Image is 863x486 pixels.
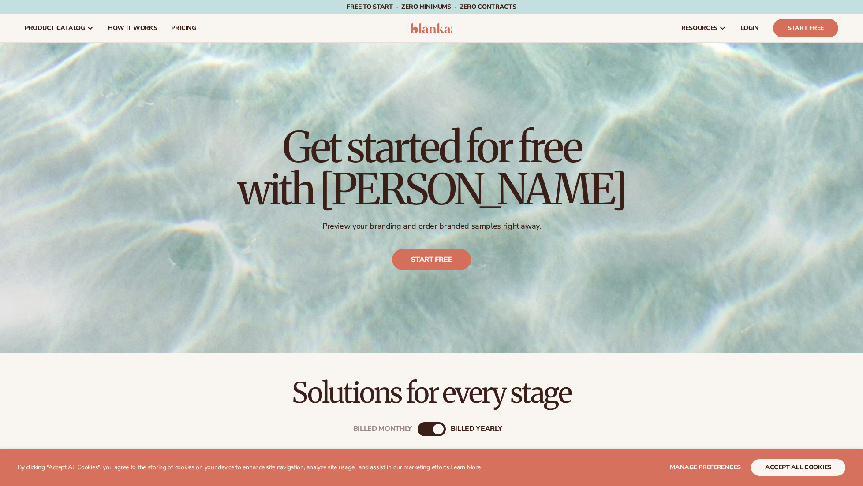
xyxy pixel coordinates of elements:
span: Free to start · ZERO minimums · ZERO contracts [347,3,516,11]
span: pricing [171,25,196,32]
span: resources [681,25,717,32]
span: LOGIN [740,25,759,32]
h1: Get started for free with [PERSON_NAME] [238,126,626,211]
div: billed Yearly [451,425,502,433]
a: product catalog [18,14,101,42]
span: How It Works [108,25,157,32]
a: LOGIN [733,14,766,42]
a: Start free [392,249,471,270]
a: resources [674,14,733,42]
div: Billed Monthly [353,425,412,433]
h2: Solutions for every stage [25,378,838,408]
p: Preview your branding and order branded samples right away. [238,221,626,231]
a: How It Works [101,14,164,42]
img: logo [411,23,452,33]
a: Learn More [450,463,480,471]
span: Manage preferences [670,463,741,471]
p: By clicking "Accept All Cookies", you agree to the storing of cookies on your device to enhance s... [18,464,481,471]
a: Start Free [773,19,838,37]
button: Manage preferences [670,459,741,476]
button: accept all cookies [751,459,845,476]
span: product catalog [25,25,85,32]
a: pricing [164,14,203,42]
